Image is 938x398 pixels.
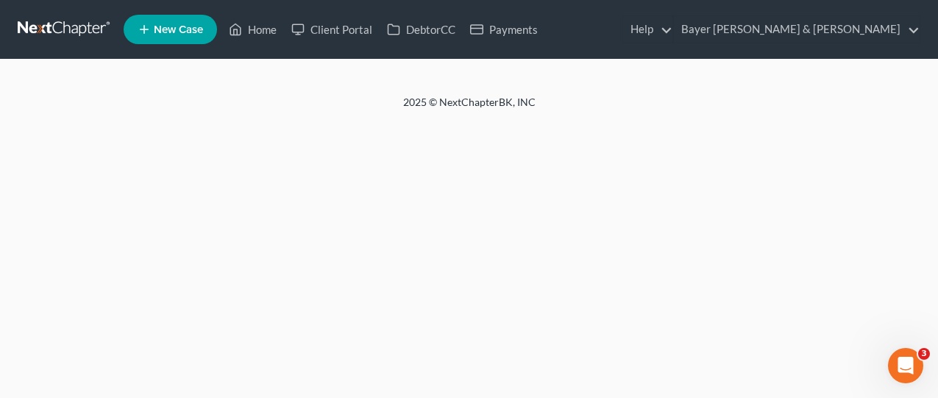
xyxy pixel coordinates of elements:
a: Bayer [PERSON_NAME] & [PERSON_NAME] [674,16,920,43]
iframe: Intercom live chat [888,348,923,383]
a: Home [221,16,284,43]
new-legal-case-button: New Case [124,15,217,44]
a: Payments [463,16,545,43]
span: 3 [918,348,930,360]
a: Help [623,16,672,43]
a: DebtorCC [380,16,463,43]
div: 2025 © NextChapterBK, INC [50,95,889,121]
a: Client Portal [284,16,380,43]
